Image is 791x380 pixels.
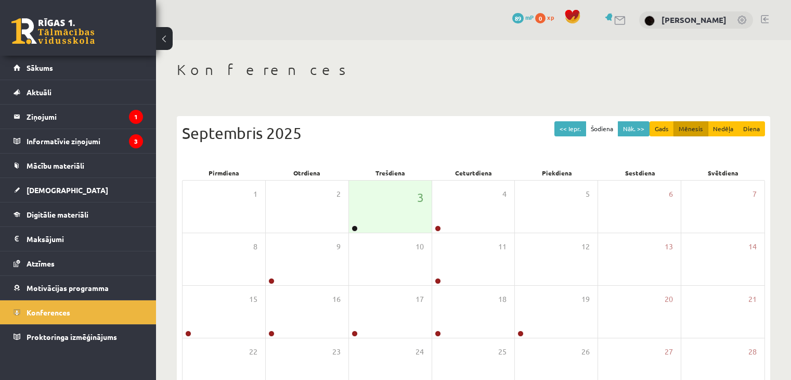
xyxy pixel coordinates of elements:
span: 1 [253,188,257,200]
span: 7 [753,188,757,200]
span: 0 [535,13,546,23]
span: 6 [669,188,673,200]
span: 24 [416,346,424,358]
span: Motivācijas programma [27,283,109,293]
i: 1 [129,110,143,124]
a: Motivācijas programma [14,276,143,300]
span: 89 [512,13,524,23]
div: Svētdiena [682,166,765,180]
a: Digitālie materiāli [14,202,143,226]
span: 2 [336,188,341,200]
a: Maksājumi [14,227,143,251]
div: Piekdiena [515,166,599,180]
span: 25 [498,346,507,358]
img: Linda Rutka [644,16,655,26]
span: 21 [748,294,757,305]
span: 13 [665,241,673,252]
span: 8 [253,241,257,252]
span: mP [525,13,534,21]
div: Otrdiena [265,166,348,180]
a: 0 xp [535,13,559,21]
button: << Iepr. [554,121,586,136]
a: [PERSON_NAME] [662,15,727,25]
span: 3 [417,188,424,206]
a: Konferences [14,300,143,324]
span: 15 [249,294,257,305]
span: 22 [249,346,257,358]
h1: Konferences [177,61,770,79]
a: Atzīmes [14,251,143,275]
span: Aktuāli [27,87,51,97]
span: 16 [332,294,341,305]
span: 26 [581,346,590,358]
span: Proktoringa izmēģinājums [27,332,117,341]
div: Pirmdiena [182,166,265,180]
legend: Maksājumi [27,227,143,251]
legend: Informatīvie ziņojumi [27,129,143,153]
span: Atzīmes [27,259,55,268]
a: [DEMOGRAPHIC_DATA] [14,178,143,202]
span: Mācību materiāli [27,161,84,170]
span: [DEMOGRAPHIC_DATA] [27,185,108,195]
div: Sestdiena [599,166,682,180]
button: Diena [738,121,765,136]
span: 14 [748,241,757,252]
i: 3 [129,134,143,148]
a: Rīgas 1. Tālmācības vidusskola [11,18,95,44]
a: Ziņojumi1 [14,105,143,129]
button: Šodiena [586,121,618,136]
span: 20 [665,294,673,305]
button: Nāk. >> [618,121,650,136]
span: 4 [502,188,507,200]
span: 27 [665,346,673,358]
a: Mācību materiāli [14,154,143,178]
div: Trešdiena [348,166,432,180]
a: Proktoringa izmēģinājums [14,325,143,349]
span: 28 [748,346,757,358]
div: Ceturtdiena [432,166,515,180]
span: xp [547,13,554,21]
span: 12 [581,241,590,252]
span: 23 [332,346,341,358]
legend: Ziņojumi [27,105,143,129]
span: 17 [416,294,424,305]
span: 9 [336,241,341,252]
span: 19 [581,294,590,305]
button: Nedēļa [708,121,738,136]
div: Septembris 2025 [182,121,765,145]
span: 11 [498,241,507,252]
span: Digitālie materiāli [27,210,88,219]
span: 10 [416,241,424,252]
a: 89 mP [512,13,534,21]
span: Sākums [27,63,53,72]
span: 5 [586,188,590,200]
button: Gads [650,121,674,136]
a: Sākums [14,56,143,80]
button: Mēnesis [673,121,708,136]
span: 18 [498,294,507,305]
a: Informatīvie ziņojumi3 [14,129,143,153]
span: Konferences [27,308,70,317]
a: Aktuāli [14,80,143,104]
